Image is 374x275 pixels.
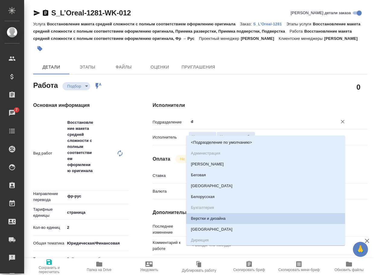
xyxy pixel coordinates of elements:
button: Скопировать мини-бриф [274,258,324,275]
p: Направление перевода [33,191,65,203]
button: Скопировать ссылку для ЯМессенджера [33,9,40,17]
h2: Работа [33,79,58,90]
p: Клиентские менеджеры [279,36,324,41]
p: Заказ: [240,22,253,26]
p: [PERSON_NAME] [241,36,279,41]
span: Скопировать бриф [233,268,265,272]
input: ✎ Введи что-нибудь [65,223,128,232]
p: [PERSON_NAME] [324,36,362,41]
button: Скопировать бриф [224,258,274,275]
p: Проектный менеджер [199,36,241,41]
li: Беговая [186,170,345,181]
div: ✎ Введи что-нибудь [67,256,121,262]
button: Close [346,121,347,122]
div: ✎ Введи что-нибудь [65,254,128,264]
p: Работа [290,29,304,34]
button: Уведомить [124,258,174,275]
li: [GEOGRAPHIC_DATA] [186,224,345,235]
div: Подбор [175,155,212,163]
span: Папка на Drive [87,268,112,272]
li: Верстки и дизайна [186,213,345,224]
li: Белорусская [186,191,345,202]
h2: 0 [357,82,360,92]
span: Детали [37,63,66,71]
h4: Оплата [153,155,170,163]
p: Ставка [153,173,189,179]
button: Подбор [65,84,83,89]
span: Скопировать мини-бриф [278,268,320,272]
p: Подразделение [153,119,189,125]
p: Комментарий к работе [153,240,189,252]
span: 🙏 [355,243,366,256]
p: Кол-во единиц [33,225,65,231]
p: Услуга [33,22,47,26]
span: Файлы [109,63,138,71]
div: Юридическая/Финансовая [65,238,128,248]
button: Сохранить и пересчитать [24,258,74,275]
a: 7 [2,105,23,120]
p: Тарифные единицы [33,206,65,219]
p: Валюта [153,188,189,194]
button: 🙏 [353,242,368,257]
button: Скопировать ссылку [42,9,49,17]
button: Очистить [338,117,347,126]
span: [PERSON_NAME] детали заказа [291,10,351,16]
button: Добавить тэг [33,42,46,55]
span: Дублировать работу [182,268,216,273]
li: [PERSON_NAME] [186,159,345,170]
h4: Основная информация [33,102,128,109]
h4: Дополнительно [153,209,367,216]
span: Обновить файлы [334,268,364,272]
p: Восстановление макета средней сложности с полным соответствием оформлению оригинала [47,22,240,26]
a: S_L’Oreal-1281 [253,21,286,26]
span: Оценки [145,63,174,71]
span: Этапы [73,63,102,71]
li: <Подразделение по умолчанию> [186,137,345,148]
p: Этапы услуги [286,22,313,26]
button: Назначить [189,132,217,142]
p: Вид работ [33,150,65,156]
a: S_L’Oreal-1281-WK-012 [51,9,131,17]
li: [GEOGRAPHIC_DATA] [186,181,345,191]
span: Приглашения [182,63,215,71]
button: Open [125,196,126,197]
p: Восстановление макета средней сложности с полным соответствием оформлению оригинала, Приемка разв... [33,22,360,34]
span: 7 [12,107,21,113]
div: Подбор [62,82,90,90]
h4: Исполнители [153,102,367,109]
span: Назначить [192,133,213,140]
div: страница [65,207,128,218]
button: Папка на Drive [74,258,124,275]
p: Тематика [33,256,65,262]
span: Сохранить и пересчитать [28,266,71,274]
p: Общая тематика [33,240,65,246]
button: Дублировать работу [174,258,224,275]
button: Назначить себя [217,132,255,142]
span: Уведомить [140,268,158,272]
span: Назначить себя [220,133,252,140]
button: Не оплачена [178,156,205,161]
button: Обновить файлы [324,258,374,275]
p: Последнее изменение [153,223,189,235]
p: Исполнитель [153,134,189,140]
p: S_L’Oreal-1281 [253,22,286,26]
